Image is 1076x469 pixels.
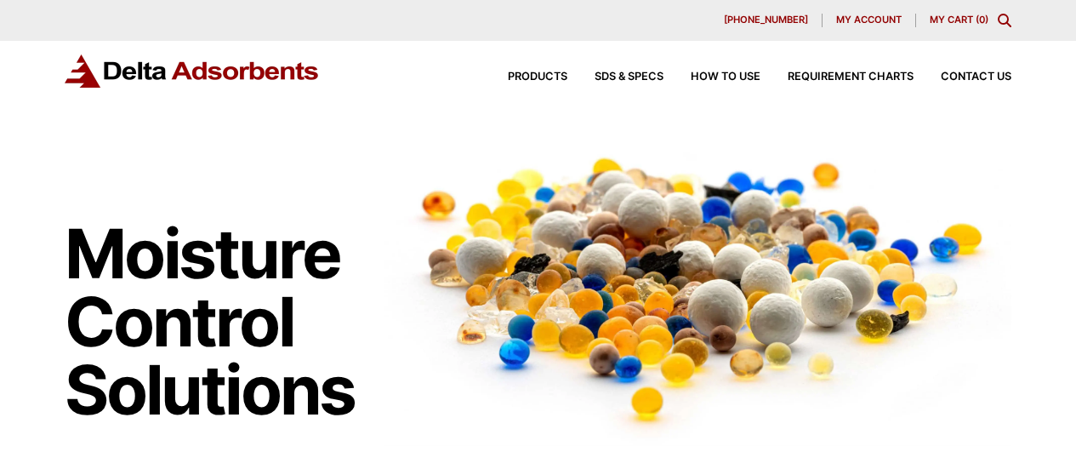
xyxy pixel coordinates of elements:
[65,220,368,424] h1: Moisture Control Solutions
[663,71,760,83] a: How to Use
[823,14,916,27] a: My account
[691,71,760,83] span: How to Use
[567,71,663,83] a: SDS & SPECS
[914,71,1011,83] a: Contact Us
[788,71,914,83] span: Requirement Charts
[724,15,808,25] span: [PHONE_NUMBER]
[384,129,1011,446] img: Image
[998,14,1011,27] div: Toggle Modal Content
[930,14,988,26] a: My Cart (0)
[710,14,823,27] a: [PHONE_NUMBER]
[836,15,902,25] span: My account
[595,71,663,83] span: SDS & SPECS
[979,14,985,26] span: 0
[508,71,567,83] span: Products
[941,71,1011,83] span: Contact Us
[65,54,320,88] img: Delta Adsorbents
[481,71,567,83] a: Products
[760,71,914,83] a: Requirement Charts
